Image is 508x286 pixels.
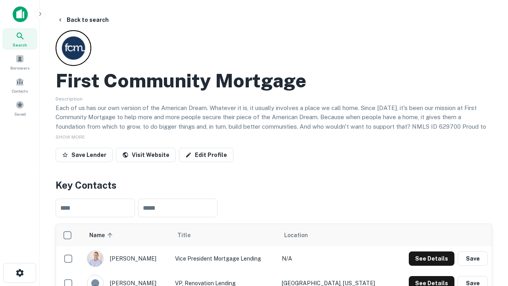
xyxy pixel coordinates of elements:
[116,148,176,162] a: Visit Website
[2,28,37,50] a: Search
[2,74,37,96] a: Contacts
[56,69,306,92] h2: First Community Mortgage
[179,148,233,162] a: Edit Profile
[13,42,27,48] span: Search
[56,148,113,162] button: Save Lender
[171,224,278,246] th: Title
[284,230,308,240] span: Location
[409,251,454,266] button: See Details
[468,222,508,261] iframe: Chat Widget
[87,250,167,267] div: [PERSON_NAME]
[56,134,85,140] span: SHOW MORE
[56,178,492,192] h4: Key Contacts
[2,97,37,119] a: Saved
[56,103,492,141] p: Each of us has our own version of the American Dream. Whatever it is, it usually involves a place...
[12,88,28,94] span: Contacts
[54,13,112,27] button: Back to search
[56,96,83,102] span: Description
[177,230,201,240] span: Title
[10,65,29,71] span: Borrowers
[458,251,488,266] button: Save
[2,51,37,73] a: Borrowers
[278,224,393,246] th: Location
[83,224,171,246] th: Name
[13,6,28,22] img: capitalize-icon.png
[14,111,26,117] span: Saved
[171,246,278,271] td: Vice President Mortgage Lending
[87,251,103,267] img: 1520878720083
[278,246,393,271] td: N/A
[89,230,115,240] span: Name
